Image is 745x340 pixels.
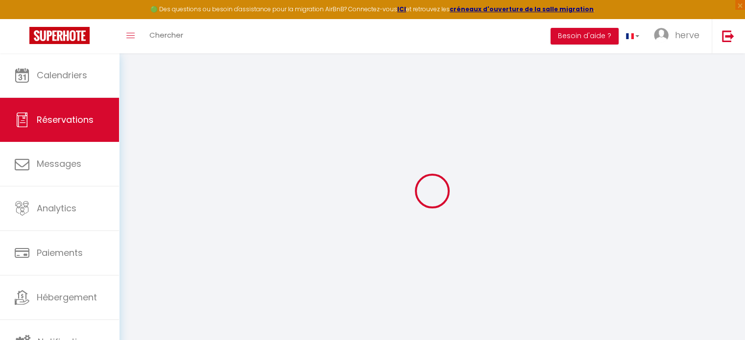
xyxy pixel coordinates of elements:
[37,291,97,303] span: Hébergement
[37,247,83,259] span: Paiements
[29,27,90,44] img: Super Booking
[397,5,406,13] a: ICI
[654,28,669,43] img: ...
[142,19,191,53] a: Chercher
[37,113,94,126] span: Réservations
[149,30,183,40] span: Chercher
[37,69,87,81] span: Calendriers
[37,158,81,170] span: Messages
[675,29,699,41] span: herve
[8,4,37,33] button: Ouvrir le widget de chat LiveChat
[450,5,594,13] a: créneaux d'ouverture de la salle migration
[647,19,712,53] a: ... herve
[722,30,734,42] img: logout
[551,28,619,45] button: Besoin d'aide ?
[37,202,76,214] span: Analytics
